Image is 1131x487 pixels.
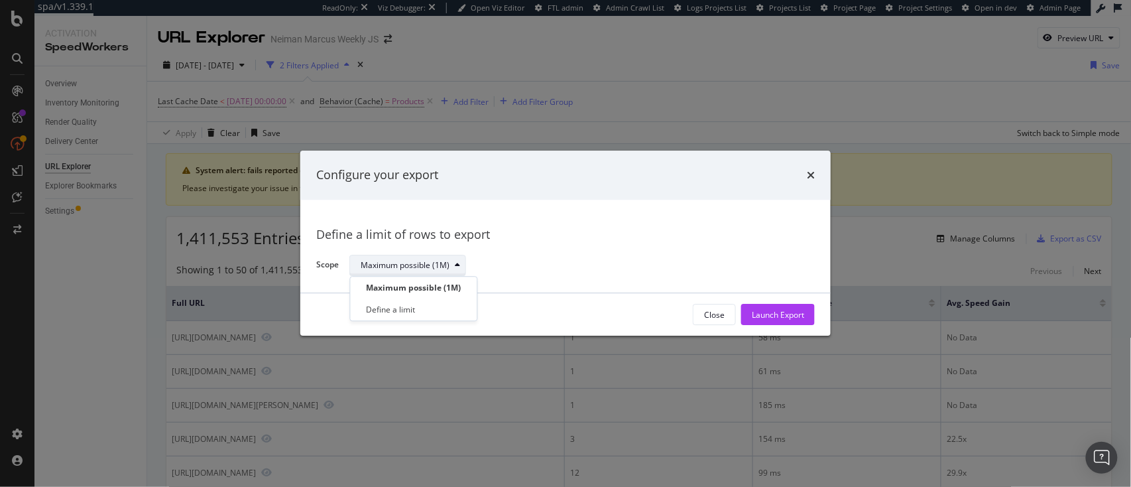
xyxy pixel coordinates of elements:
div: Close [704,309,725,320]
div: Define a limit of rows to export [316,226,815,243]
div: Configure your export [316,167,438,184]
label: Scope [316,259,339,274]
button: Launch Export [741,305,815,326]
button: Close [693,305,736,326]
div: Define a limit [367,305,416,316]
div: Open Intercom Messenger [1086,442,1118,474]
button: Maximum possible (1M) [349,255,466,276]
div: Launch Export [752,309,804,320]
div: Maximum possible (1M) [367,282,461,293]
div: modal [300,151,831,336]
div: times [807,167,815,184]
div: Maximum possible (1M) [361,261,449,269]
